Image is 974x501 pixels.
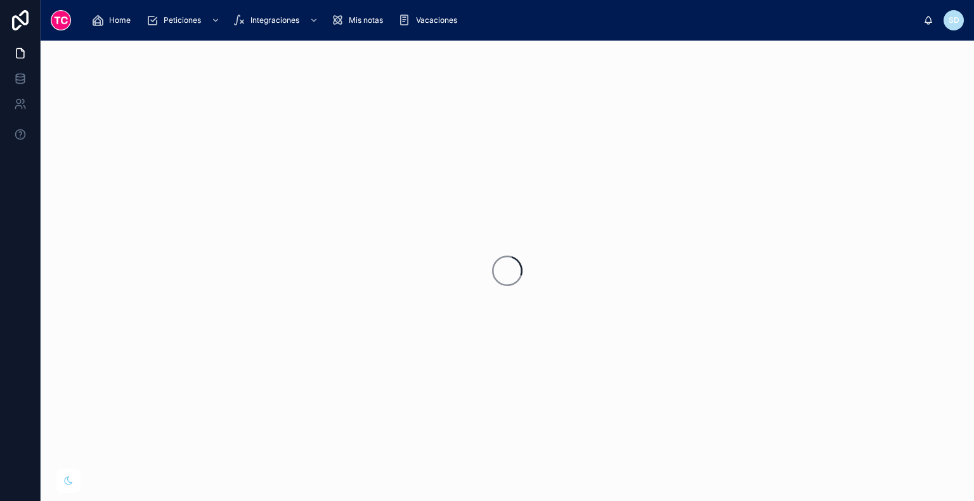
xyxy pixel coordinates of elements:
[949,15,959,25] span: SD
[327,9,392,32] a: Mis notas
[88,9,140,32] a: Home
[109,15,131,25] span: Home
[349,15,383,25] span: Mis notas
[250,15,299,25] span: Integraciones
[416,15,457,25] span: Vacaciones
[164,15,201,25] span: Peticiones
[394,9,466,32] a: Vacaciones
[81,6,923,34] div: scrollable content
[51,10,71,30] img: App logo
[142,9,226,32] a: Peticiones
[229,9,325,32] a: Integraciones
